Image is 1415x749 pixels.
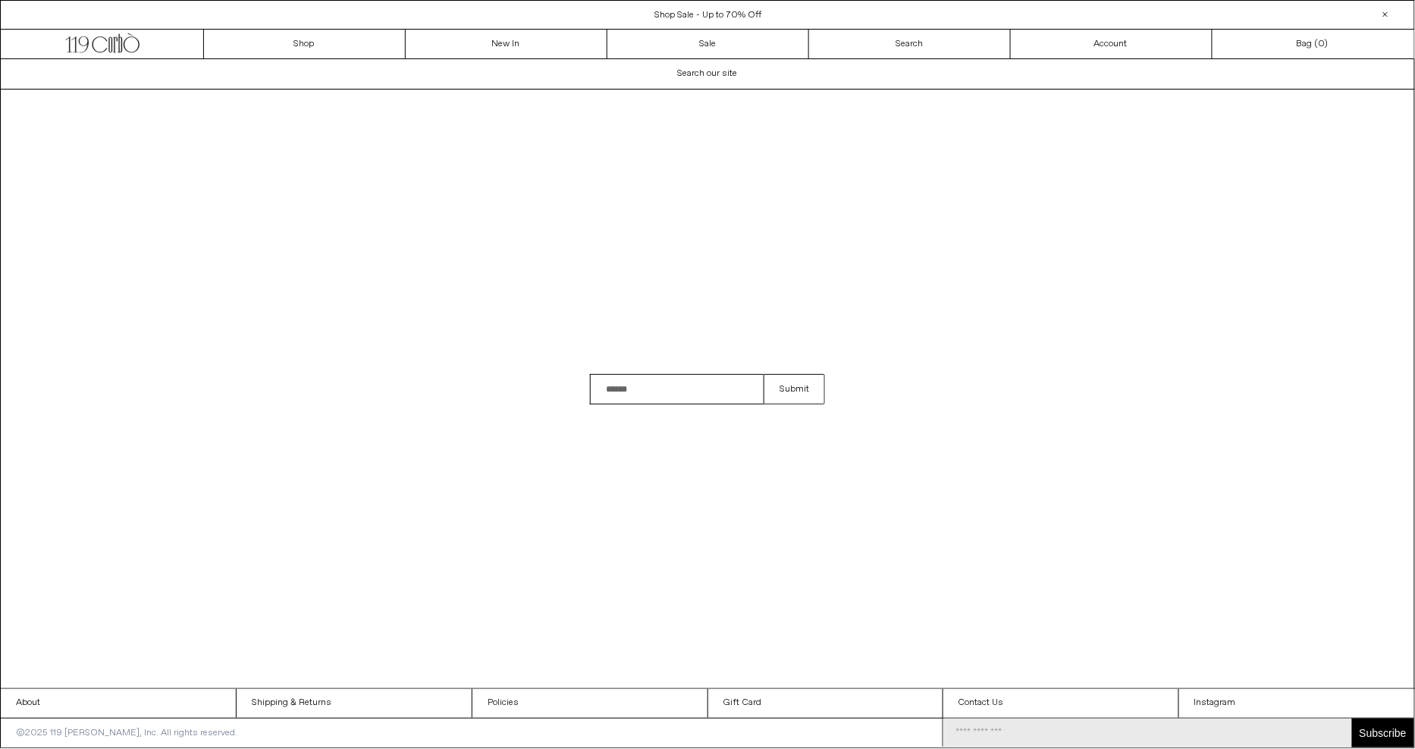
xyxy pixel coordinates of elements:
[1213,30,1414,58] a: Bag ()
[764,374,825,404] button: Submit
[1319,38,1325,50] span: 0
[472,689,707,718] a: Policies
[1011,30,1213,58] a: Account
[1352,719,1414,747] button: Subscribe
[607,30,809,58] a: Sale
[654,9,761,21] a: Shop Sale - Up to 70% Off
[1,689,236,718] a: About
[237,689,472,718] a: Shipping & Returns
[406,30,607,58] a: New In
[590,374,764,404] input: Search
[943,689,1178,718] a: Contact Us
[204,30,406,58] a: Shop
[1319,37,1329,51] span: )
[1179,689,1414,718] a: Instagram
[708,689,943,718] a: Gift Card
[1,719,253,747] p: ©2025 119 [PERSON_NAME], Inc. All rights reserved.
[809,30,1011,58] a: Search
[943,719,1352,747] input: Email Address
[678,68,738,80] span: Search our site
